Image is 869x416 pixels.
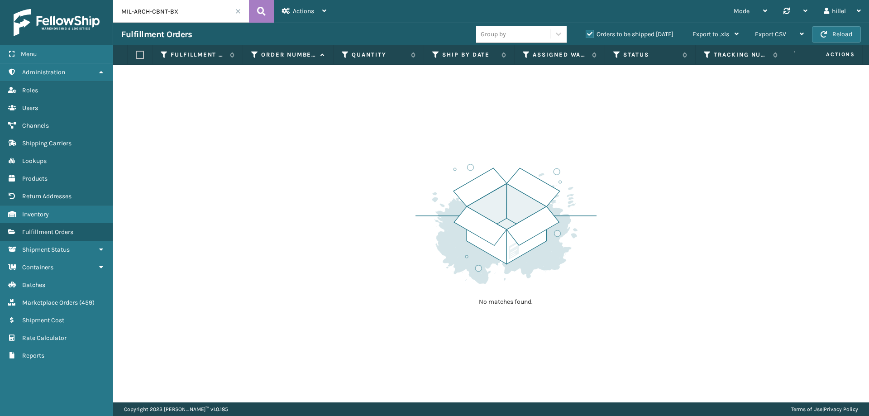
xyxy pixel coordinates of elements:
[623,51,678,59] label: Status
[14,9,100,36] img: logo
[714,51,769,59] label: Tracking Number
[797,47,860,62] span: Actions
[442,51,497,59] label: Ship By Date
[79,299,95,306] span: ( 459 )
[22,281,45,289] span: Batches
[22,175,48,182] span: Products
[791,406,822,412] a: Terms of Use
[812,26,861,43] button: Reload
[22,122,49,129] span: Channels
[352,51,406,59] label: Quantity
[22,316,64,324] span: Shipment Cost
[22,104,38,112] span: Users
[791,402,858,416] div: |
[692,30,729,38] span: Export to .xls
[22,299,78,306] span: Marketplace Orders
[22,263,53,271] span: Containers
[22,68,65,76] span: Administration
[261,51,316,59] label: Order Number
[22,334,67,342] span: Rate Calculator
[586,30,673,38] label: Orders to be shipped [DATE]
[121,29,192,40] h3: Fulfillment Orders
[734,7,750,15] span: Mode
[22,192,72,200] span: Return Addresses
[824,406,858,412] a: Privacy Policy
[124,402,228,416] p: Copyright 2023 [PERSON_NAME]™ v 1.0.185
[755,30,786,38] span: Export CSV
[22,352,44,359] span: Reports
[171,51,225,59] label: Fulfillment Order Id
[22,157,47,165] span: Lookups
[21,50,37,58] span: Menu
[22,210,49,218] span: Inventory
[22,86,38,94] span: Roles
[22,228,73,236] span: Fulfillment Orders
[22,139,72,147] span: Shipping Carriers
[22,246,70,253] span: Shipment Status
[293,7,314,15] span: Actions
[481,29,506,39] div: Group by
[533,51,587,59] label: Assigned Warehouse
